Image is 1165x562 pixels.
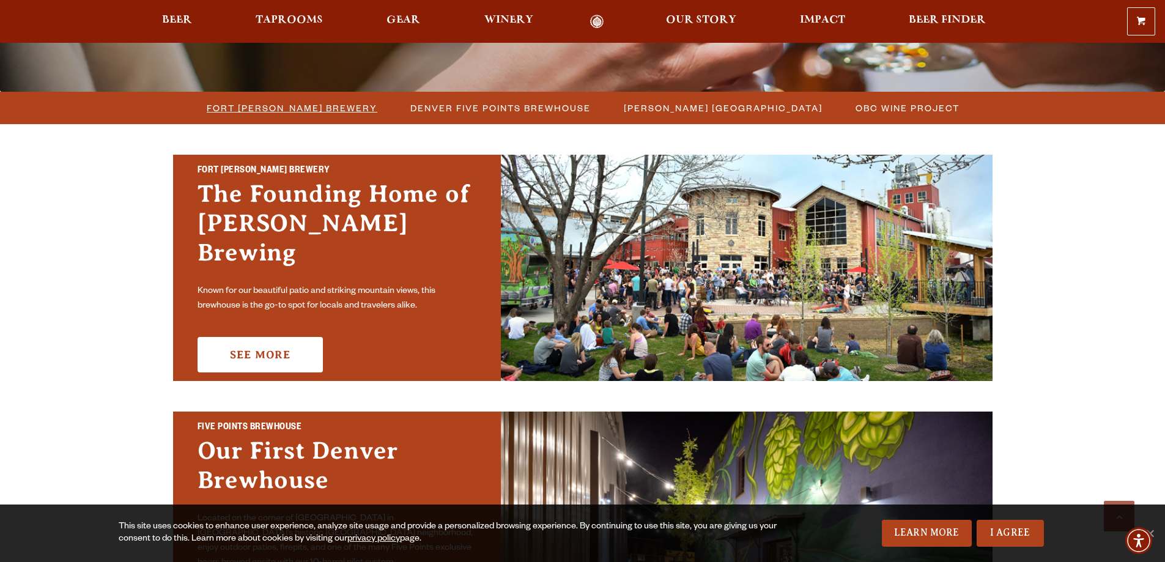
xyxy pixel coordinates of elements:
a: Beer Finder [901,15,994,29]
h3: The Founding Home of [PERSON_NAME] Brewing [198,179,476,279]
span: Our Story [666,15,736,25]
span: Beer [162,15,192,25]
div: Accessibility Menu [1125,527,1152,554]
span: Winery [484,15,533,25]
span: OBC Wine Project [856,99,960,117]
span: Beer Finder [909,15,986,25]
a: Odell Home [574,15,620,29]
a: Beer [154,15,200,29]
span: Denver Five Points Brewhouse [410,99,591,117]
a: Taprooms [248,15,331,29]
span: Impact [800,15,845,25]
a: Fort [PERSON_NAME] Brewery [199,99,383,117]
span: [PERSON_NAME] [GEOGRAPHIC_DATA] [624,99,823,117]
h2: Five Points Brewhouse [198,420,476,436]
a: Denver Five Points Brewhouse [403,99,597,117]
h3: Our First Denver Brewhouse [198,436,476,507]
a: See More [198,337,323,372]
a: I Agree [977,520,1044,547]
p: Known for our beautiful patio and striking mountain views, this brewhouse is the go-to spot for l... [198,284,476,314]
div: This site uses cookies to enhance user experience, analyze site usage and provide a personalized ... [119,521,781,545]
a: Winery [476,15,541,29]
a: Gear [379,15,428,29]
a: Learn More [882,520,972,547]
a: privacy policy [347,534,400,544]
a: Impact [792,15,853,29]
img: Fort Collins Brewery & Taproom' [501,155,993,381]
span: Gear [386,15,420,25]
span: Taprooms [256,15,323,25]
a: Our Story [658,15,744,29]
a: [PERSON_NAME] [GEOGRAPHIC_DATA] [616,99,829,117]
span: Fort [PERSON_NAME] Brewery [207,99,377,117]
h2: Fort [PERSON_NAME] Brewery [198,163,476,179]
a: OBC Wine Project [848,99,966,117]
a: Scroll to top [1104,501,1134,531]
